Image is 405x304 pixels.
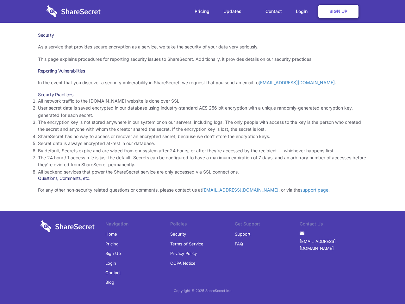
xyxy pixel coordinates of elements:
[235,229,250,239] a: Support
[259,2,288,21] a: Contact
[170,220,235,229] li: Policies
[38,56,367,63] p: This page explains procedures for reporting security issues to ShareSecret. Additionally, it prov...
[38,92,367,98] h3: Security Practices
[38,68,367,74] h3: Reporting Vulnerabilities
[259,80,335,85] a: [EMAIL_ADDRESS][DOMAIN_NAME]
[38,140,367,147] li: Secret data is always encrypted at-rest in our database.
[318,5,358,18] a: Sign Up
[47,5,101,17] img: logo-wordmark-white-trans-d4663122ce5f474addd5e946df7df03e33cb6a1c49d2221995e7729f52c070b2.svg
[105,239,119,249] a: Pricing
[38,187,367,193] p: For any other non-security related questions or comments, please contact us at , or via the .
[105,229,117,239] a: Home
[38,98,367,104] li: All network traffic to the [DOMAIN_NAME] website is done over SSL.
[105,277,114,287] a: Blog
[105,220,170,229] li: Navigation
[105,249,121,258] a: Sign Up
[38,154,367,168] li: The 24 hour / 1 access rule is just the default. Secrets can be configured to have a maximum expi...
[235,220,300,229] li: Get Support
[170,239,203,249] a: Terms of Service
[105,258,116,268] a: Login
[300,187,328,193] a: support page
[290,2,317,21] a: Login
[38,119,367,133] li: The encryption key is not stored anywhere in our system or on our servers, including logs. The on...
[170,258,196,268] a: CCPA Notice
[235,239,243,249] a: FAQ
[188,2,216,21] a: Pricing
[300,220,364,229] li: Contact Us
[38,168,367,175] li: All backend services that power the ShareSecret service are only accessed via SSL connections.
[38,43,367,50] p: As a service that provides secure encryption as a service, we take the security of your data very...
[300,237,364,253] a: [EMAIL_ADDRESS][DOMAIN_NAME]
[38,175,367,181] h3: Questions, Comments, etc.
[38,79,367,86] p: In the event that you discover a security vulnerability in ShareSecret, we request that you send ...
[170,229,186,239] a: Security
[105,268,121,277] a: Contact
[38,147,367,154] li: By default, Secrets expire and are wiped from our system after 24 hours, or after they’re accesse...
[170,249,197,258] a: Privacy Policy
[38,104,367,119] li: User secret data is saved encrypted in our database using industry-standard AES 256 bit encryptio...
[38,133,367,140] li: ShareSecret has no way to access or recover an encrypted secret, because we don’t store the encry...
[202,187,278,193] a: [EMAIL_ADDRESS][DOMAIN_NAME]
[40,220,95,232] img: logo-wordmark-white-trans-d4663122ce5f474addd5e946df7df03e33cb6a1c49d2221995e7729f52c070b2.svg
[38,32,367,38] h1: Security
